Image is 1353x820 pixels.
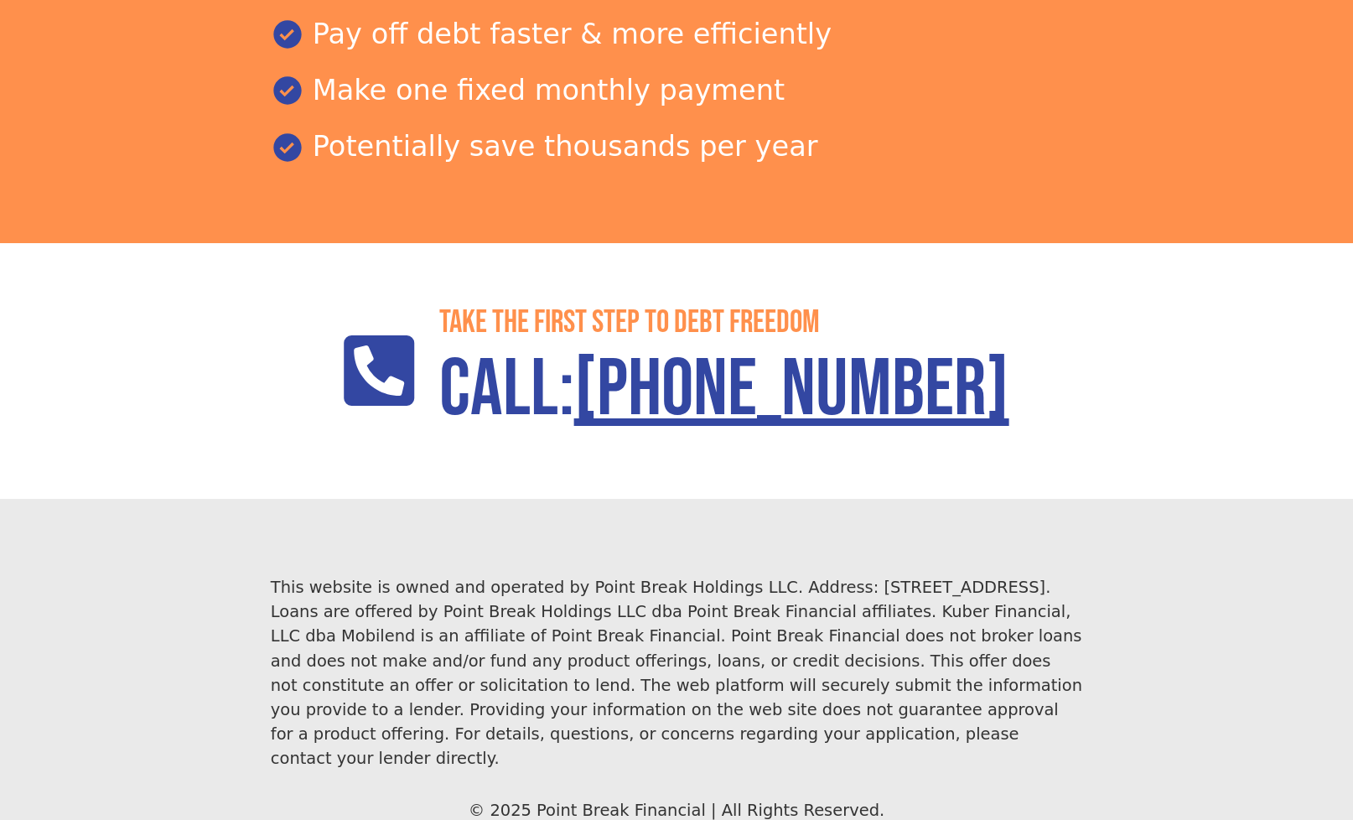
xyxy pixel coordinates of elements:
[271,575,1082,771] div: This website is owned and operated by Point Break Holdings LLC. Address: [STREET_ADDRESS]. Loans ...
[574,342,1009,439] a: [PHONE_NUMBER]
[439,304,1009,342] h2: Take the First step to debt freedom
[271,13,1082,55] div: Pay off debt faster & more efficiently
[271,126,1082,168] div: Potentially save thousands per year
[271,70,1082,112] div: Make one fixed monthly payment
[439,342,1009,439] h1: Call:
